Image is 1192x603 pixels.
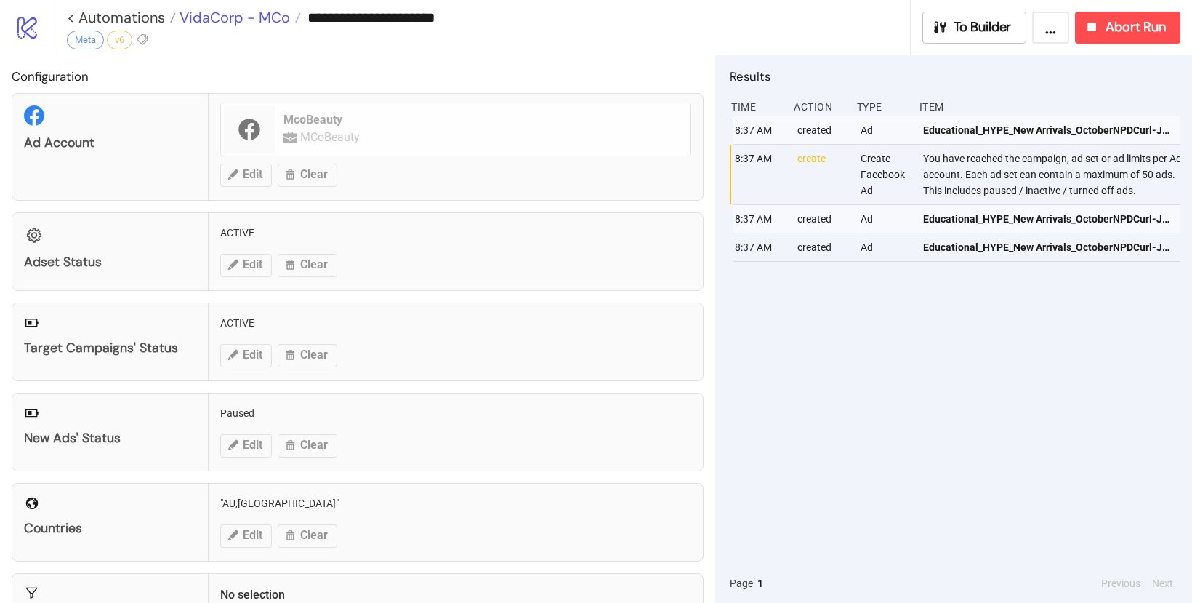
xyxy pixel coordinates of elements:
div: Time [730,93,782,121]
div: v6 [107,31,132,49]
div: create [796,145,848,204]
div: created [796,116,848,144]
button: Next [1148,575,1177,591]
span: Page [730,575,753,591]
div: 8:37 AM [733,205,786,233]
button: 1 [753,575,768,591]
div: Item [918,93,1180,121]
div: 8:37 AM [733,116,786,144]
span: Educational_HYPE_New Arrivals_OctoberNPDCurl-JessLingard_LoFi_Video_20251001_ANZ [923,211,1174,227]
button: Abort Run [1075,12,1180,44]
div: Ad [859,205,911,233]
a: < Automations [67,10,176,25]
div: created [796,205,848,233]
h2: Results [730,67,1180,86]
a: Educational_HYPE_New Arrivals_OctoberNPDCurl-JessLingard_LoFi_Video_20251001_ANZ [923,233,1174,261]
div: created [796,233,848,261]
span: VidaCorp - MCo [176,8,290,27]
span: Educational_HYPE_New Arrivals_OctoberNPDCurl-JessLingard_LoFi_Video_20251001_ANZ [923,239,1174,255]
div: Type [855,93,908,121]
div: Action [792,93,845,121]
button: Previous [1097,575,1145,591]
a: VidaCorp - MCo [176,10,301,25]
div: 8:37 AM [733,233,786,261]
div: You have reached the campaign, ad set or ad limits per Ad account. Each ad set can contain a maxi... [922,145,1184,204]
button: ... [1032,12,1069,44]
div: Create Facebook Ad [859,145,911,204]
span: Abort Run [1106,19,1166,36]
div: 8:37 AM [733,145,786,204]
a: Educational_HYPE_New Arrivals_OctoberNPDCurl-JessLingard_LoFi_Video_20251001_ANZ [923,116,1174,144]
div: Ad [859,116,911,144]
h2: Configuration [12,67,704,86]
a: Educational_HYPE_New Arrivals_OctoberNPDCurl-JessLingard_LoFi_Video_20251001_ANZ [923,205,1174,233]
div: Meta [67,31,104,49]
span: To Builder [954,19,1012,36]
div: Ad [859,233,911,261]
button: To Builder [922,12,1027,44]
span: Educational_HYPE_New Arrivals_OctoberNPDCurl-JessLingard_LoFi_Video_20251001_ANZ [923,122,1174,138]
